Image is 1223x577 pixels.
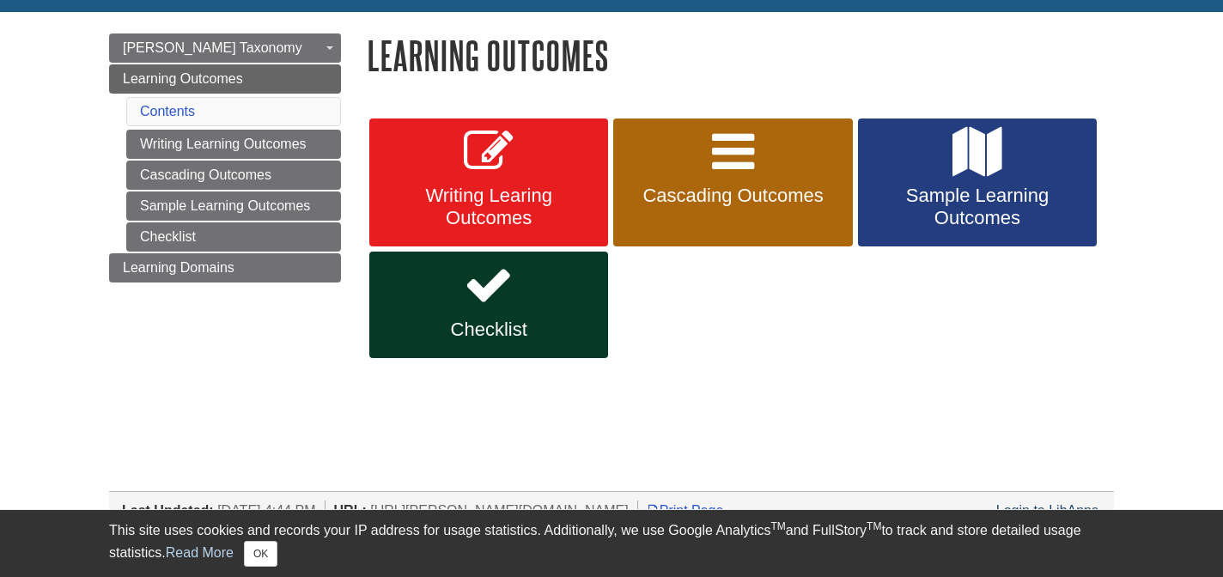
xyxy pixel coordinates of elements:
[770,520,785,532] sup: TM
[126,130,341,159] a: Writing Learning Outcomes
[369,118,608,247] a: Writing Learing Outcomes
[367,33,1114,77] h1: Learning Outcomes
[334,503,367,518] span: URL:
[370,503,629,518] span: [URL][PERSON_NAME][DOMAIN_NAME]
[867,520,881,532] sup: TM
[123,71,243,86] span: Learning Outcomes
[123,260,234,275] span: Learning Domains
[123,40,302,55] span: [PERSON_NAME] Taxonomy
[217,503,315,518] span: [DATE] 4:44 PM
[109,64,341,94] a: Learning Outcomes
[122,503,214,518] span: Last Updated:
[126,161,341,190] a: Cascading Outcomes
[109,253,341,282] a: Learning Domains
[613,118,852,247] a: Cascading Outcomes
[166,545,234,560] a: Read More
[626,185,839,207] span: Cascading Outcomes
[871,185,1084,229] span: Sample Learning Outcomes
[126,191,341,221] a: Sample Learning Outcomes
[109,33,341,63] a: [PERSON_NAME] Taxonomy
[244,541,277,567] button: Close
[140,104,195,118] a: Contents
[382,319,595,341] span: Checklist
[109,520,1114,567] div: This site uses cookies and records your IP address for usage statistics. Additionally, we use Goo...
[647,503,724,518] a: Print Page
[109,33,341,282] div: Guide Page Menu
[647,503,660,517] i: Print Page
[858,118,1097,247] a: Sample Learning Outcomes
[382,185,595,229] span: Writing Learing Outcomes
[126,222,341,252] a: Checklist
[996,503,1098,518] a: Login to LibApps
[369,252,608,358] a: Checklist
